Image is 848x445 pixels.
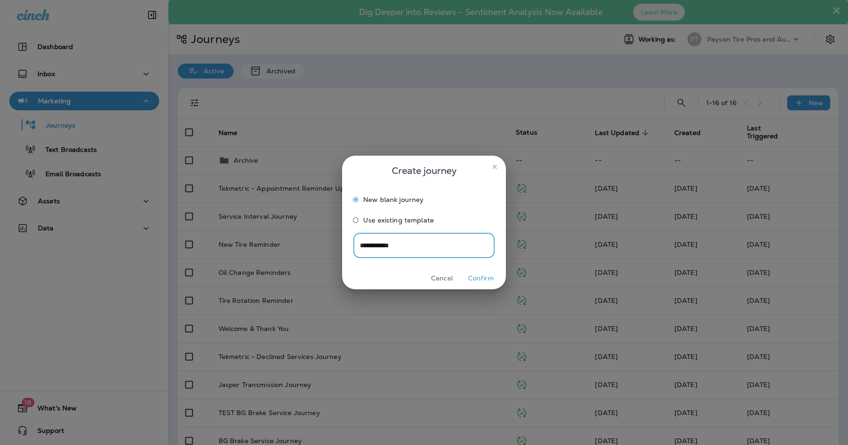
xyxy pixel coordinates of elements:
button: Confirm [463,271,498,286]
button: close [487,159,502,174]
span: Use existing template [363,216,434,224]
span: Create journey [392,163,457,178]
span: New blank journey [363,196,424,203]
button: Cancel [424,271,460,286]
